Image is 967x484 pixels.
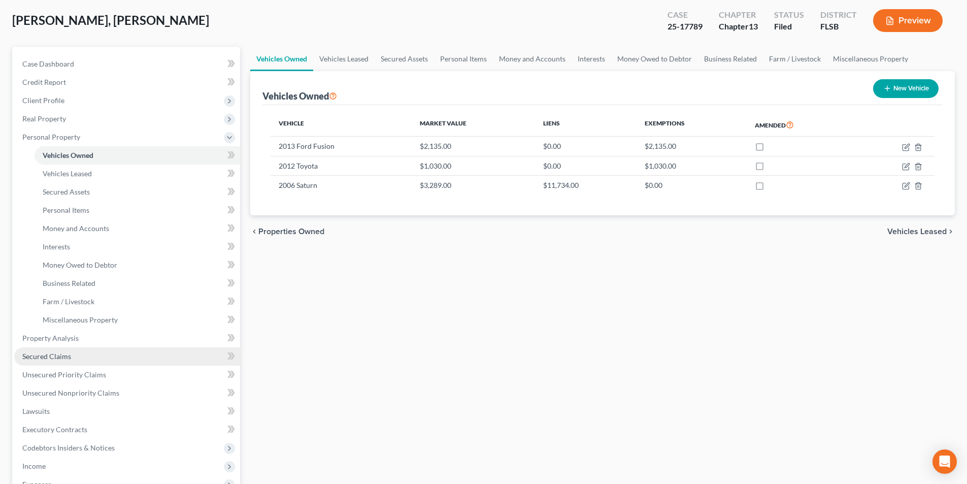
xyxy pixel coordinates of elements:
[412,113,535,137] th: Market Value
[250,47,313,71] a: Vehicles Owned
[43,242,70,251] span: Interests
[14,402,240,421] a: Lawsuits
[22,133,80,141] span: Personal Property
[535,113,637,137] th: Liens
[43,261,117,269] span: Money Owed to Debtor
[35,238,240,256] a: Interests
[271,113,412,137] th: Vehicle
[43,151,93,159] span: Vehicles Owned
[35,183,240,201] a: Secured Assets
[763,47,827,71] a: Farm / Livestock
[22,407,50,415] span: Lawsuits
[493,47,572,71] a: Money and Accounts
[637,137,747,156] td: $2,135.00
[14,421,240,439] a: Executory Contracts
[22,389,119,397] span: Unsecured Nonpriority Claims
[14,55,240,73] a: Case Dashboard
[774,9,804,21] div: Status
[43,279,95,287] span: Business Related
[43,206,89,214] span: Personal Items
[719,9,758,21] div: Chapter
[820,21,857,33] div: FLSB
[14,329,240,347] a: Property Analysis
[535,137,637,156] td: $0.00
[35,165,240,183] a: Vehicles Leased
[35,219,240,238] a: Money and Accounts
[22,59,74,68] span: Case Dashboard
[43,187,90,196] span: Secured Assets
[250,228,258,236] i: chevron_left
[947,228,955,236] i: chevron_right
[668,9,703,21] div: Case
[22,443,115,452] span: Codebtors Insiders & Notices
[22,114,66,123] span: Real Property
[43,224,109,233] span: Money and Accounts
[35,256,240,274] a: Money Owed to Debtor
[747,113,855,137] th: Amended
[698,47,763,71] a: Business Related
[412,137,535,156] td: $2,135.00
[887,228,947,236] span: Vehicles Leased
[35,311,240,329] a: Miscellaneous Property
[611,47,698,71] a: Money Owed to Debtor
[22,425,87,434] span: Executory Contracts
[412,156,535,175] td: $1,030.00
[258,228,324,236] span: Properties Owned
[271,156,412,175] td: 2012 Toyota
[22,352,71,361] span: Secured Claims
[14,73,240,91] a: Credit Report
[35,293,240,311] a: Farm / Livestock
[572,47,611,71] a: Interests
[35,146,240,165] a: Vehicles Owned
[22,96,64,105] span: Client Profile
[271,176,412,195] td: 2006 Saturn
[22,370,106,379] span: Unsecured Priority Claims
[873,79,939,98] button: New Vehicle
[932,449,957,474] div: Open Intercom Messenger
[535,156,637,175] td: $0.00
[22,78,66,86] span: Credit Report
[434,47,493,71] a: Personal Items
[22,462,46,470] span: Income
[313,47,375,71] a: Vehicles Leased
[14,384,240,402] a: Unsecured Nonpriority Claims
[43,169,92,178] span: Vehicles Leased
[375,47,434,71] a: Secured Assets
[271,137,412,156] td: 2013 Ford Fusion
[262,90,337,102] div: Vehicles Owned
[873,9,943,32] button: Preview
[43,315,118,324] span: Miscellaneous Property
[637,156,747,175] td: $1,030.00
[637,176,747,195] td: $0.00
[749,21,758,31] span: 13
[774,21,804,33] div: Filed
[250,228,324,236] button: chevron_left Properties Owned
[412,176,535,195] td: $3,289.00
[535,176,637,195] td: $11,734.00
[35,274,240,293] a: Business Related
[14,347,240,366] a: Secured Claims
[35,201,240,219] a: Personal Items
[14,366,240,384] a: Unsecured Priority Claims
[43,297,94,306] span: Farm / Livestock
[22,334,79,342] span: Property Analysis
[719,21,758,33] div: Chapter
[887,228,955,236] button: Vehicles Leased chevron_right
[637,113,747,137] th: Exemptions
[820,9,857,21] div: District
[12,13,209,27] span: [PERSON_NAME], [PERSON_NAME]
[827,47,914,71] a: Miscellaneous Property
[668,21,703,33] div: 25-17789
